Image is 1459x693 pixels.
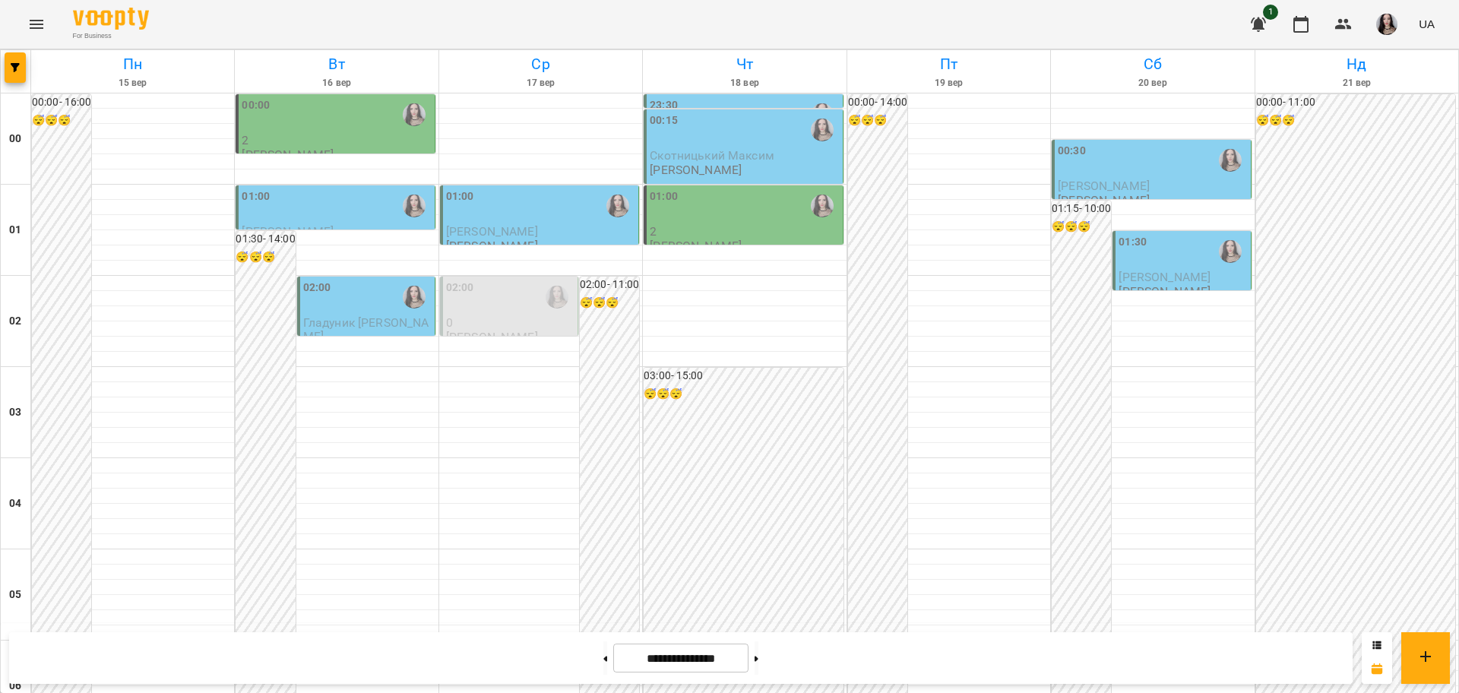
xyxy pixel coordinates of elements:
[811,103,834,126] img: Габорак Галина
[446,331,538,343] p: [PERSON_NAME]
[1058,179,1150,193] span: [PERSON_NAME]
[303,315,429,343] span: Гладуник [PERSON_NAME]
[9,404,21,421] h6: 03
[1053,52,1252,76] h6: Сб
[446,239,538,252] p: [PERSON_NAME]
[32,112,91,129] h6: 😴😴😴
[580,277,639,293] h6: 02:00 - 11:00
[1256,94,1455,111] h6: 00:00 - 11:00
[303,280,331,296] label: 02:00
[645,76,843,90] h6: 18 вер
[446,280,474,296] label: 02:00
[848,112,907,129] h6: 😴😴😴
[237,52,435,76] h6: Вт
[33,52,232,76] h6: Пн
[1052,219,1111,236] h6: 😴😴😴
[403,195,426,217] img: Габорак Галина
[1258,52,1456,76] h6: Нд
[441,52,640,76] h6: Ср
[1119,270,1211,284] span: [PERSON_NAME]
[403,103,426,126] img: Габорак Галина
[850,52,1048,76] h6: Пт
[650,97,678,114] label: 23:30
[644,386,843,403] h6: 😴😴😴
[1419,16,1435,32] span: UA
[236,249,295,266] h6: 😴😴😴
[9,131,21,147] h6: 00
[73,31,149,41] span: For Business
[1052,201,1111,217] h6: 01:15 - 10:00
[650,148,774,163] span: Скотницький Максим
[811,195,834,217] img: Габорак Галина
[1058,143,1086,160] label: 00:30
[1058,194,1150,207] p: [PERSON_NAME]
[1256,112,1455,129] h6: 😴😴😴
[446,188,474,205] label: 01:00
[1053,76,1252,90] h6: 20 вер
[1263,5,1278,20] span: 1
[18,6,55,43] button: Menu
[73,8,149,30] img: Voopty Logo
[1119,285,1211,298] p: [PERSON_NAME]
[811,119,834,141] img: Габорак Галина
[237,76,435,90] h6: 16 вер
[645,52,843,76] h6: Чт
[1258,76,1456,90] h6: 21 вер
[242,224,334,239] span: [PERSON_NAME]
[1413,10,1441,38] button: UA
[1219,149,1242,172] img: Габорак Галина
[650,225,839,238] p: 2
[242,188,270,205] label: 01:00
[580,295,639,312] h6: 😴😴😴
[242,148,334,161] p: [PERSON_NAME]
[242,97,270,114] label: 00:00
[236,231,295,248] h6: 01:30 - 14:00
[242,134,431,147] p: 2
[446,316,574,329] p: 0
[1376,14,1397,35] img: 23d2127efeede578f11da5c146792859.jpg
[9,313,21,330] h6: 02
[546,286,568,309] img: Габорак Галина
[650,163,742,176] p: [PERSON_NAME]
[1119,234,1147,251] label: 01:30
[644,368,843,384] h6: 03:00 - 15:00
[848,94,907,111] h6: 00:00 - 14:00
[650,112,678,129] label: 00:15
[650,239,742,252] p: [PERSON_NAME]
[9,587,21,603] h6: 05
[441,76,640,90] h6: 17 вер
[9,222,21,239] h6: 01
[650,188,678,205] label: 01:00
[403,286,426,309] img: Габорак Галина
[850,76,1048,90] h6: 19 вер
[606,195,629,217] img: Габорак Галина
[32,94,91,111] h6: 00:00 - 16:00
[9,495,21,512] h6: 04
[446,224,538,239] span: [PERSON_NAME]
[1219,240,1242,263] img: Габорак Галина
[33,76,232,90] h6: 15 вер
